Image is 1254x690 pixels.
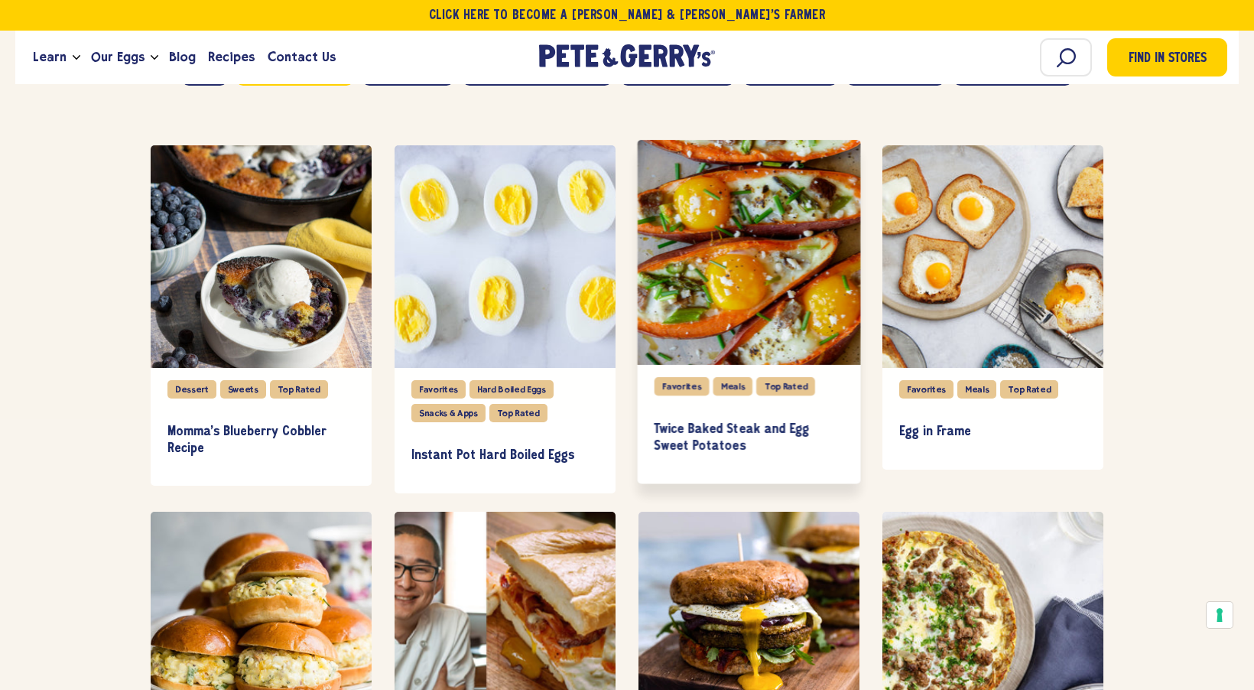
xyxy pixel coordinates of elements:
[957,380,996,399] div: Meals
[1000,380,1058,399] div: Top Rated
[262,37,342,78] a: Contact Us
[33,47,67,67] span: Learn
[411,448,599,464] h3: Instant Pot Hard Boiled Eggs
[268,47,336,67] span: Contact Us
[655,421,843,455] h3: Twice Baked Steak and Egg Sweet Potatoes
[151,55,158,60] button: Open the dropdown menu for Our Eggs
[270,380,328,399] div: Top Rated
[411,404,486,422] div: Snacks & Apps
[655,377,710,395] div: Favorites
[489,404,547,422] div: Top Rated
[85,37,151,78] a: Our Eggs
[91,47,145,67] span: Our Eggs
[899,424,1087,441] h3: Egg in Frame
[167,380,216,399] div: Dessert
[202,37,261,78] a: Recipes
[411,434,599,478] a: Instant Pot Hard Boiled Eggs
[638,145,859,486] div: item
[882,145,1103,470] div: item
[899,410,1087,454] a: Egg in Frame
[208,47,255,67] span: Recipes
[395,145,616,493] div: item
[151,145,372,486] div: item
[469,380,554,399] div: Hard Boiled Eggs
[1207,602,1233,628] button: Your consent preferences for tracking technologies
[899,380,953,399] div: Favorites
[713,377,753,395] div: Meals
[1129,49,1207,70] span: Find in Stores
[220,380,266,399] div: Sweets
[1040,38,1092,76] input: Search
[655,408,843,469] a: Twice Baked Steak and Egg Sweet Potatoes
[167,410,355,470] a: Momma's Blueberry Cobbler Recipe
[27,37,73,78] a: Learn
[411,380,466,399] div: Favorites
[169,47,196,67] span: Blog
[1107,38,1227,76] a: Find in Stores
[756,377,815,395] div: Top Rated
[167,424,355,457] h3: Momma's Blueberry Cobbler Recipe
[73,55,80,60] button: Open the dropdown menu for Learn
[163,37,202,78] a: Blog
